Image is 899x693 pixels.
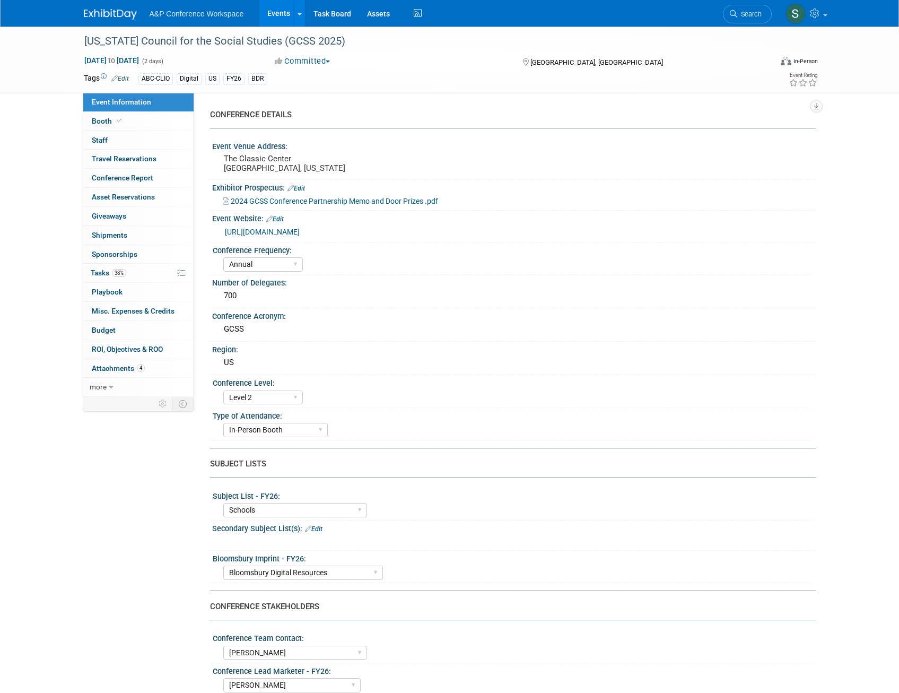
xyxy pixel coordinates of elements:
div: Event Venue Address: [212,138,816,152]
a: Edit [305,525,322,533]
span: Tasks [91,268,126,277]
a: Search [723,5,772,23]
div: Subject List - FY26: [213,488,811,501]
div: US [220,354,808,371]
span: Search [737,10,762,18]
a: [URL][DOMAIN_NAME] [225,228,300,236]
span: A&P Conference Workspace [150,10,244,18]
a: Conference Report [83,169,194,187]
div: Event Rating [789,73,817,78]
a: Edit [111,75,129,82]
div: Conference Lead Marketer - FY26: [213,663,811,677]
div: GCSS [220,321,808,337]
div: ABC-CLIO [138,73,173,84]
a: Sponsorships [83,245,194,264]
span: more [90,383,107,391]
a: more [83,378,194,396]
div: Secondary Subject List(s): [212,521,816,534]
span: 4 [137,364,145,372]
div: Bloomsbury Imprint - FY26: [213,551,811,564]
a: Travel Reservations [83,150,194,168]
a: ROI, Objectives & ROO [83,340,194,359]
span: Budget [92,326,116,334]
div: Exhibitor Prospectus: [212,180,816,194]
a: Tasks38% [83,264,194,282]
div: Conference Team Contact: [213,630,811,644]
div: 700 [220,288,808,304]
span: Giveaways [92,212,126,220]
span: to [107,56,117,65]
div: US [205,73,220,84]
span: Booth [92,117,124,125]
div: FY26 [223,73,245,84]
span: [GEOGRAPHIC_DATA], [GEOGRAPHIC_DATA] [530,58,663,66]
a: Attachments4 [83,359,194,378]
span: 2024 GCSS Conference Partnership Memo and Door Prizes .pdf [231,197,438,205]
td: Personalize Event Tab Strip [154,397,172,411]
div: Region: [212,342,816,355]
a: Shipments [83,226,194,245]
div: [US_STATE] Council for the Social Studies (GCSS 2025) [81,32,756,51]
span: Playbook [92,288,123,296]
a: Booth [83,112,194,131]
div: Conference Level: [213,375,811,388]
div: CONFERENCE DETAILS [210,109,808,120]
div: Number of Delegates: [212,275,816,288]
div: Type of Attendance: [213,408,811,421]
a: Asset Reservations [83,188,194,206]
span: [DATE] [DATE] [84,56,139,65]
span: Asset Reservations [92,193,155,201]
span: ROI, Objectives & ROO [92,345,163,353]
img: Samantha Klein [785,4,806,24]
span: Event Information [92,98,151,106]
a: Misc. Expenses & Credits [83,302,194,320]
div: SUBJECT LISTS [210,458,808,470]
span: Attachments [92,364,145,373]
div: Digital [177,73,202,84]
img: ExhibitDay [84,9,137,20]
div: In-Person [793,57,818,65]
a: Playbook [83,283,194,301]
span: 38% [112,269,126,277]
pre: The Classic Center [GEOGRAPHIC_DATA], [US_STATE] [224,154,452,173]
td: Toggle Event Tabs [172,397,194,411]
span: Travel Reservations [92,154,156,163]
span: Conference Report [92,174,153,182]
button: Committed [271,56,334,67]
span: Shipments [92,231,127,239]
td: Tags [84,73,129,85]
div: CONFERENCE STAKEHOLDERS [210,601,808,612]
span: Staff [92,136,108,144]
span: Sponsorships [92,250,137,258]
i: Booth reservation complete [117,118,122,124]
div: BDR [248,73,267,84]
div: Event Website: [212,211,816,224]
a: Staff [83,131,194,150]
a: Edit [266,215,284,223]
span: Misc. Expenses & Credits [92,307,174,315]
div: Conference Frequency: [213,242,811,256]
a: Giveaways [83,207,194,226]
span: (2 days) [141,58,163,65]
div: Conference Acronym: [212,308,816,322]
a: Budget [83,321,194,340]
a: Event Information [83,93,194,111]
a: Edit [287,185,305,192]
img: Format-Inperson.png [781,57,791,65]
a: 2024 GCSS Conference Partnership Memo and Door Prizes .pdf [223,197,438,205]
div: Event Format [709,55,818,71]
